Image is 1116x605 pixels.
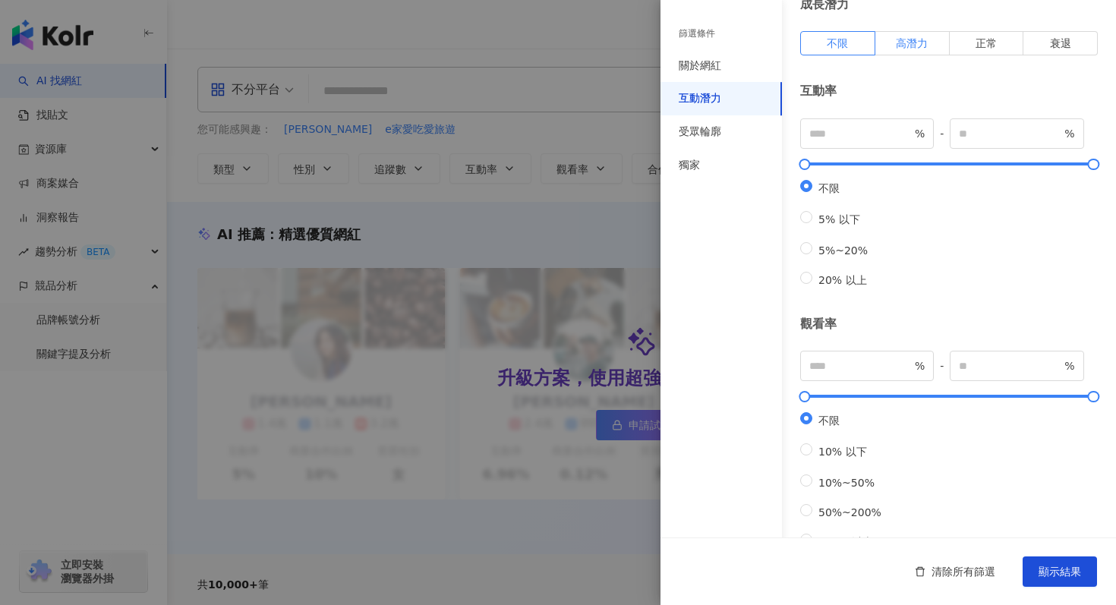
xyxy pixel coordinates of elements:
[812,536,879,548] span: 200% 以上
[812,477,881,489] span: 10%~50%
[812,414,846,427] span: 不限
[827,37,848,49] span: 不限
[915,358,925,374] span: %
[812,213,866,225] span: 5% 以下
[679,91,721,106] div: 互動潛力
[1050,37,1071,49] span: 衰退
[812,182,846,194] span: 不限
[1064,358,1074,374] span: %
[679,158,700,173] div: 獨家
[896,37,928,49] span: 高潛力
[900,556,1010,587] button: 清除所有篩選
[679,58,721,74] div: 關於網紅
[679,27,715,40] div: 篩選條件
[915,125,925,142] span: %
[932,566,995,578] span: 清除所有篩選
[915,566,925,577] span: delete
[1023,556,1097,587] button: 顯示結果
[812,446,873,458] span: 10% 以下
[679,124,721,140] div: 受眾輪廓
[1064,125,1074,142] span: %
[800,316,1098,332] div: 觀看率
[812,244,874,257] span: 5%~20%
[934,358,950,374] span: -
[812,274,873,286] span: 20% 以上
[934,125,950,142] span: -
[812,506,887,518] span: 50%~200%
[800,83,1098,99] div: 互動率
[1039,566,1081,578] span: 顯示結果
[976,37,997,49] span: 正常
